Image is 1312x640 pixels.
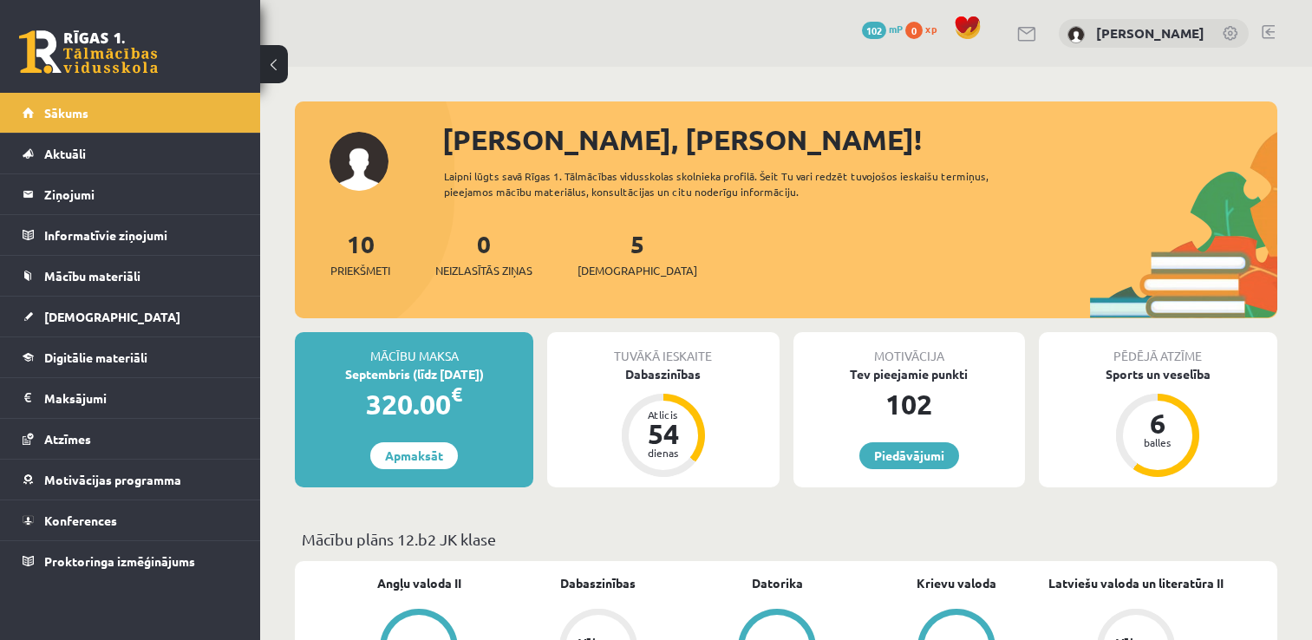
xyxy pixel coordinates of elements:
div: 6 [1132,409,1184,437]
div: Mācību maksa [295,332,533,365]
legend: Maksājumi [44,378,238,418]
a: Aktuāli [23,134,238,173]
span: mP [889,22,903,36]
span: 102 [862,22,886,39]
span: [DEMOGRAPHIC_DATA] [578,262,697,279]
span: Neizlasītās ziņas [435,262,532,279]
a: Proktoringa izmēģinājums [23,541,238,581]
a: Ziņojumi [23,174,238,214]
a: Piedāvājumi [859,442,959,469]
a: Dabaszinības [560,574,636,592]
a: [PERSON_NAME] [1096,24,1204,42]
a: 102 mP [862,22,903,36]
span: [DEMOGRAPHIC_DATA] [44,309,180,324]
div: 320.00 [295,383,533,425]
a: Dabaszinības Atlicis 54 dienas [547,365,779,480]
a: 5[DEMOGRAPHIC_DATA] [578,228,697,279]
img: Kristers Kalējs [1067,26,1085,43]
a: Angļu valoda II [377,574,461,592]
a: Krievu valoda [917,574,996,592]
span: Priekšmeti [330,262,390,279]
a: Atzīmes [23,419,238,459]
span: Motivācijas programma [44,472,181,487]
p: Mācību plāns 12.b2 JK klase [302,527,1270,551]
div: Tuvākā ieskaite [547,332,779,365]
a: Maksājumi [23,378,238,418]
span: Atzīmes [44,431,91,447]
a: Motivācijas programma [23,460,238,500]
a: Digitālie materiāli [23,337,238,377]
div: Septembris (līdz [DATE]) [295,365,533,383]
span: xp [925,22,937,36]
div: Pēdējā atzīme [1039,332,1277,365]
div: [PERSON_NAME], [PERSON_NAME]! [442,119,1277,160]
span: 0 [905,22,923,39]
a: 0Neizlasītās ziņas [435,228,532,279]
legend: Informatīvie ziņojumi [44,215,238,255]
a: Rīgas 1. Tālmācības vidusskola [19,30,158,74]
div: dienas [637,447,689,458]
a: Konferences [23,500,238,540]
a: 10Priekšmeti [330,228,390,279]
a: Sākums [23,93,238,133]
span: Sākums [44,105,88,121]
span: Digitālie materiāli [44,349,147,365]
a: Apmaksāt [370,442,458,469]
span: Konferences [44,513,117,528]
div: Motivācija [793,332,1025,365]
a: [DEMOGRAPHIC_DATA] [23,297,238,336]
a: Sports un veselība 6 balles [1039,365,1277,480]
legend: Ziņojumi [44,174,238,214]
span: Mācību materiāli [44,268,140,284]
span: Aktuāli [44,146,86,161]
span: € [451,382,462,407]
a: Informatīvie ziņojumi [23,215,238,255]
a: Datorika [752,574,803,592]
div: 102 [793,383,1025,425]
div: 54 [637,420,689,447]
span: Proktoringa izmēģinājums [44,553,195,569]
div: Atlicis [637,409,689,420]
div: Sports un veselība [1039,365,1277,383]
a: 0 xp [905,22,945,36]
div: Laipni lūgts savā Rīgas 1. Tālmācības vidusskolas skolnieka profilā. Šeit Tu vari redzēt tuvojošo... [444,168,1034,199]
div: balles [1132,437,1184,447]
a: Mācību materiāli [23,256,238,296]
div: Tev pieejamie punkti [793,365,1025,383]
a: Latviešu valoda un literatūra II [1048,574,1224,592]
div: Dabaszinības [547,365,779,383]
